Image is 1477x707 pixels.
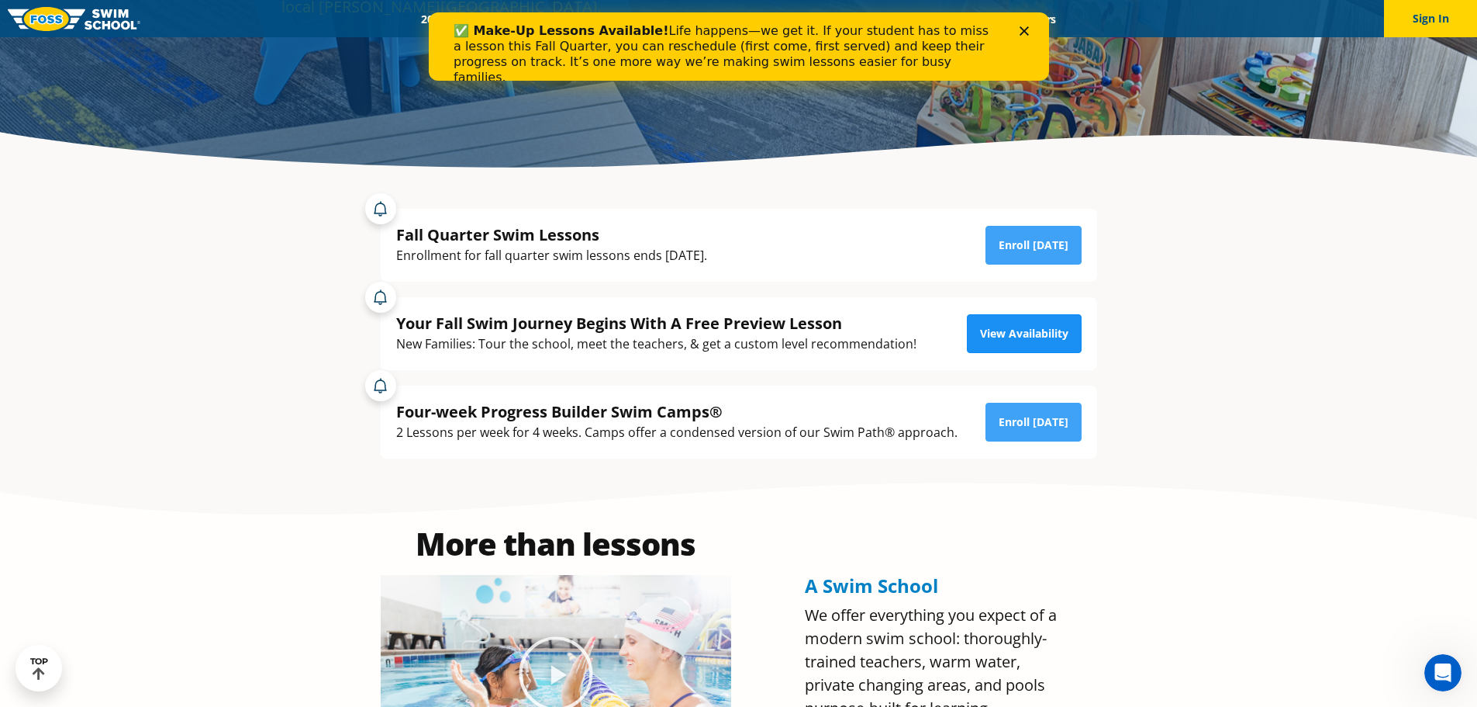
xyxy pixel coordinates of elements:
div: Life happens—we get it. If your student has to miss a lesson this Fall Quarter, you can reschedul... [25,11,571,73]
iframe: Intercom live chat banner [429,12,1049,81]
a: View Availability [967,314,1082,353]
a: Blog [956,12,1005,26]
a: Enroll [DATE] [985,226,1082,265]
div: Four-week Progress Builder Swim Camps® [396,401,958,422]
span: A Swim School [805,573,938,598]
a: Enroll [DATE] [985,403,1082,442]
a: Schools [505,12,570,26]
div: Close [591,14,606,23]
img: FOSS Swim School Logo [8,7,140,31]
div: TOP [30,657,48,681]
h2: More than lessons [381,529,731,560]
div: Fall Quarter Swim Lessons [396,224,707,245]
a: Swim Like [PERSON_NAME] [792,12,957,26]
div: Enrollment for fall quarter swim lessons ends [DATE]. [396,245,707,266]
iframe: Intercom live chat [1424,654,1461,691]
a: Swim Path® Program [570,12,706,26]
a: Careers [1005,12,1069,26]
div: Your Fall Swim Journey Begins With A Free Preview Lesson [396,313,916,334]
a: About FOSS [706,12,792,26]
b: ✅ Make-Up Lessons Available! [25,11,240,26]
div: 2 Lessons per week for 4 weeks. Camps offer a condensed version of our Swim Path® approach. [396,422,958,443]
a: 2025 Calendar [408,12,505,26]
div: New Families: Tour the school, meet the teachers, & get a custom level recommendation! [396,334,916,355]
